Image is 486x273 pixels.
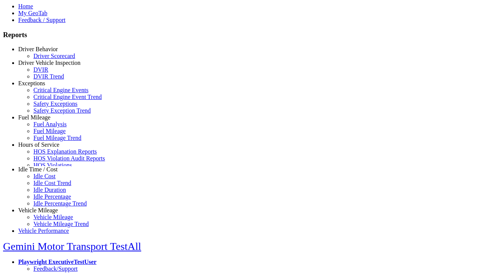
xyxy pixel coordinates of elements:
[33,94,102,100] a: Critical Engine Event Trend
[33,135,81,141] a: Fuel Mileage Trend
[18,141,59,148] a: Hours of Service
[33,187,66,193] a: Idle Duration
[33,193,71,200] a: Idle Percentage
[33,128,66,134] a: Fuel Mileage
[18,46,58,52] a: Driver Behavior
[3,240,141,252] a: Gemini Motor Transport TestAll
[33,53,75,59] a: Driver Scorecard
[18,166,58,173] a: Idle Time / Cost
[33,100,77,107] a: Safety Exceptions
[18,114,50,121] a: Fuel Mileage
[33,173,55,179] a: Idle Cost
[18,3,33,9] a: Home
[18,17,65,23] a: Feedback / Support
[18,259,96,265] a: Playwright ExecutiveTestUser
[33,107,91,114] a: Safety Exception Trend
[33,121,67,127] a: Fuel Analysis
[33,155,105,162] a: HOS Violation Audit Reports
[33,66,48,73] a: DVIR
[33,87,88,93] a: Critical Engine Events
[33,73,64,80] a: DVIR Trend
[33,162,72,168] a: HOS Violations
[33,180,71,186] a: Idle Cost Trend
[3,31,483,39] h3: Reports
[18,207,58,213] a: Vehicle Mileage
[33,265,77,272] a: Feedback/Support
[18,60,80,66] a: Driver Vehicle Inspection
[33,200,87,207] a: Idle Percentage Trend
[33,221,89,227] a: Vehicle Mileage Trend
[18,227,69,234] a: Vehicle Performance
[18,80,45,86] a: Exceptions
[33,214,73,220] a: Vehicle Mileage
[33,148,97,155] a: HOS Explanation Reports
[18,10,47,16] a: My GeoTab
